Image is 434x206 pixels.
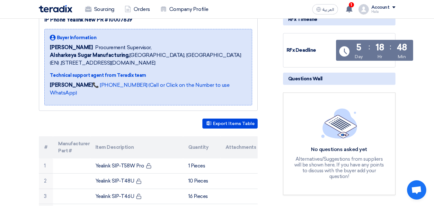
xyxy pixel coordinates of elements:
[283,13,395,25] div: RFx Timeline
[90,174,183,189] td: Yealink SIP-T48U
[39,136,53,158] th: #
[371,10,395,13] div: Hala
[356,43,361,52] div: 5
[50,82,230,96] a: 📞 [PHONE_NUMBER] (Call or Click on the Number to use WhatsApp)
[90,189,183,204] td: Yealink SIP-T46U
[44,16,252,24] div: IP Phone Yealink New PR #10007839
[407,180,426,200] a: Open chat
[50,52,129,58] b: Alsharkeya Sugar Manufacturing,
[120,2,155,16] a: Orders
[90,158,183,174] td: Yealink SIP-T58W Pro
[376,43,384,52] div: 18
[368,41,370,53] div: :
[349,2,354,7] span: 1
[321,108,357,139] img: empty_state_list.svg
[183,158,220,174] td: 1 Pieces
[39,5,72,13] img: Teradix logo
[50,44,93,51] span: [PERSON_NAME]
[90,136,183,158] th: Item Description
[57,34,97,41] span: Buyer Information
[359,4,369,14] img: profile_test.png
[183,136,220,158] th: Quantity
[390,41,391,53] div: :
[377,53,382,60] div: Hr
[39,174,53,189] td: 2
[53,136,90,158] th: Manufacturer Part #
[39,189,53,204] td: 3
[312,4,338,14] button: العربية
[80,2,120,16] a: Sourcing
[220,136,258,158] th: Attachments
[397,43,407,52] div: 48
[50,51,247,67] span: [GEOGRAPHIC_DATA], [GEOGRAPHIC_DATA] (EN) ,[STREET_ADDRESS][DOMAIN_NAME]
[355,53,363,60] div: Day
[183,189,220,204] td: 16 Pieces
[155,2,214,16] a: Company Profile
[95,44,151,51] span: Procurement Supervisor,
[287,47,335,54] div: RFx Deadline
[398,53,406,60] div: Min
[39,158,53,174] td: 1
[323,7,334,12] span: العربية
[292,146,386,153] div: No questions asked yet
[288,75,323,82] span: Questions Wall
[371,5,390,10] div: Account
[50,72,247,79] div: Technical support agent from Teradix team
[50,82,93,88] strong: [PERSON_NAME]
[202,119,258,129] button: Export Items Table
[292,156,386,179] div: Alternatives/Suggestions from suppliers will be shown here, If you have any points to discuss wit...
[183,174,220,189] td: 10 Pieces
